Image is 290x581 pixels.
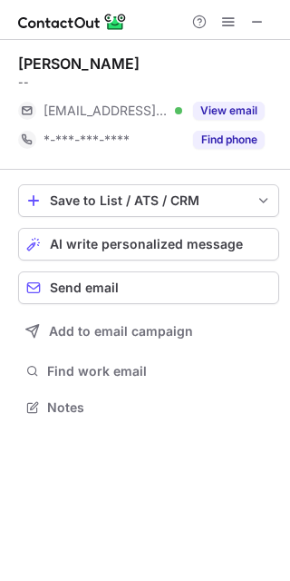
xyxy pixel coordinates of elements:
[50,193,247,208] div: Save to List / ATS / CRM
[49,324,193,339] span: Add to email campaign
[193,131,265,149] button: Reveal Button
[18,395,279,420] button: Notes
[18,228,279,261] button: AI write personalized message
[18,359,279,384] button: Find work email
[18,184,279,217] button: save-profile-one-click
[43,103,169,119] span: [EMAIL_ADDRESS][DOMAIN_NAME]
[193,102,265,120] button: Reveal Button
[47,363,272,379] span: Find work email
[18,74,279,91] div: --
[50,281,119,295] span: Send email
[18,315,279,348] button: Add to email campaign
[18,11,127,33] img: ContactOut v5.3.10
[18,54,140,73] div: [PERSON_NAME]
[18,271,279,304] button: Send email
[47,399,272,416] span: Notes
[50,237,243,251] span: AI write personalized message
